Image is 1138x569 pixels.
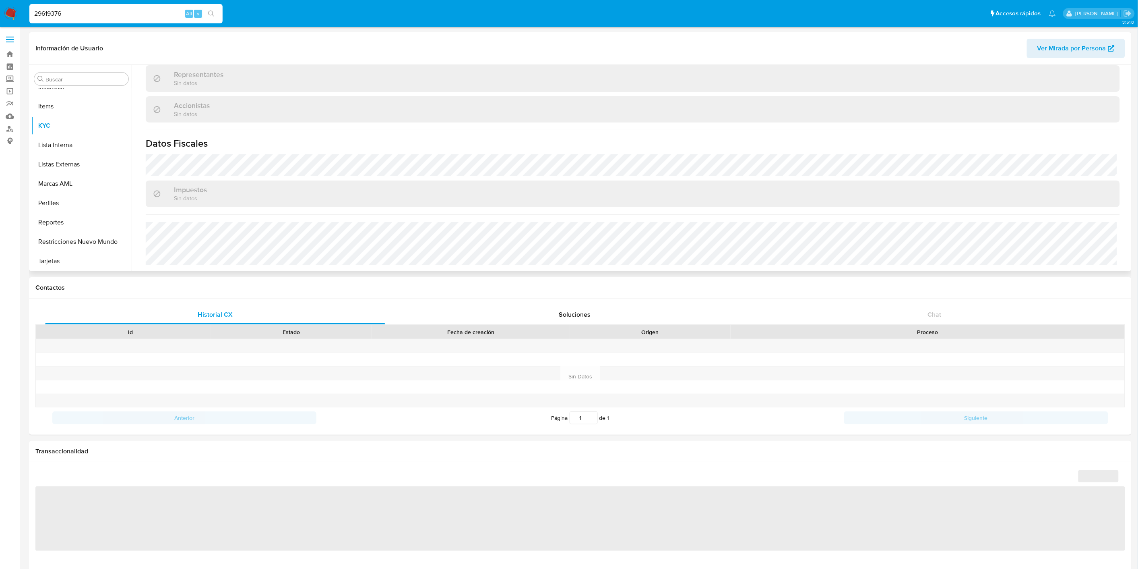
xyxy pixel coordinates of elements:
[174,110,210,118] p: Sin datos
[31,97,132,116] button: Items
[37,76,44,82] button: Buscar
[174,70,223,79] h3: Representantes
[31,232,132,251] button: Restricciones Nuevo Mundo
[146,181,1120,207] div: ImpuestosSin datos
[31,116,132,135] button: KYC
[736,328,1119,336] div: Proceso
[927,310,941,319] span: Chat
[174,101,210,110] h3: Accionistas
[29,8,223,19] input: Buscar usuario o caso...
[31,155,132,174] button: Listas Externas
[377,328,564,336] div: Fecha de creación
[1027,39,1125,58] button: Ver Mirada por Persona
[35,447,1125,455] h1: Transaccionalidad
[174,185,207,194] h3: Impuestos
[45,76,125,83] input: Buscar
[174,79,223,87] p: Sin datos
[1049,10,1056,17] a: Notificaciones
[996,9,1041,18] span: Accesos rápidos
[31,213,132,232] button: Reportes
[217,328,366,336] div: Estado
[186,10,192,17] span: Alt
[52,411,316,424] button: Anterior
[35,284,1125,292] h1: Contactos
[203,8,219,19] button: search-icon
[35,44,103,52] h1: Información de Usuario
[1124,9,1132,18] a: Salir
[56,328,205,336] div: Id
[576,328,725,336] div: Origen
[174,194,207,202] p: Sin datos
[146,96,1120,123] div: AccionistasSin datos
[607,414,609,422] span: 1
[551,411,609,424] span: Página de
[197,10,199,17] span: s
[31,135,132,155] button: Lista Interna
[31,174,132,193] button: Marcas AML
[31,251,132,271] button: Tarjetas
[844,411,1108,424] button: Siguiente
[198,310,233,319] span: Historial CX
[146,137,1120,150] h1: Datos Fiscales
[559,310,591,319] span: Soluciones
[1075,10,1121,17] p: gregorio.negri@mercadolibre.com
[1037,39,1106,58] span: Ver Mirada por Persona
[146,65,1120,91] div: RepresentantesSin datos
[31,193,132,213] button: Perfiles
